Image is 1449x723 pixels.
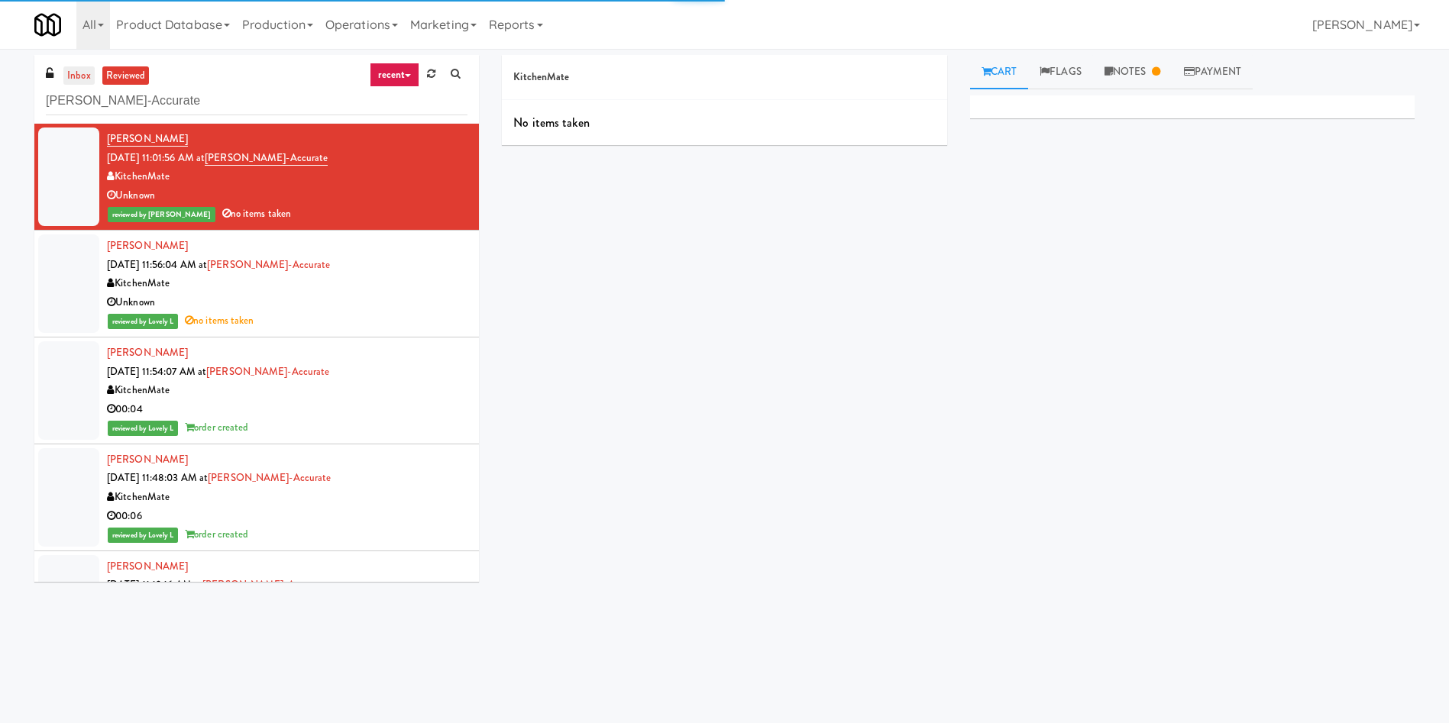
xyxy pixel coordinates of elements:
a: recent [370,63,420,87]
a: Cart [970,55,1029,89]
a: Payment [1172,55,1253,89]
a: [PERSON_NAME]-Accurate [206,364,329,379]
div: KitchenMate [107,381,467,400]
span: reviewed by Lovely L [108,528,178,543]
img: Micromart [34,11,61,38]
li: [PERSON_NAME][DATE] 11:56:04 AM at[PERSON_NAME]-AccurateKitchenMateUnknownreviewed by Lovely Lno ... [34,231,479,337]
li: [PERSON_NAME][DATE] 11:54:07 AM at[PERSON_NAME]-AccurateKitchenMate00:04reviewed by Lovely Lorder... [34,337,479,444]
span: [DATE] 11:56:04 AM at [107,257,207,272]
span: [DATE] 11:19:16 AM at [107,577,202,592]
span: reviewed by [PERSON_NAME] [108,207,215,222]
div: KitchenMate [107,488,467,507]
a: [PERSON_NAME]-Accurate [207,257,330,272]
span: no items taken [222,206,292,221]
span: order created [185,420,248,434]
div: 00:06 [107,507,467,526]
a: [PERSON_NAME]-Accurate [202,577,325,592]
a: [PERSON_NAME] [107,559,188,573]
input: Search vision orders [46,87,467,115]
a: Notes [1093,55,1172,89]
a: [PERSON_NAME] [107,238,188,253]
div: 00:04 [107,400,467,419]
li: [PERSON_NAME][DATE] 11:01:56 AM at[PERSON_NAME]-AccurateKitchenMateUnknownreviewed by [PERSON_NAM... [34,124,479,231]
div: Unknown [107,293,467,312]
a: [PERSON_NAME]-Accurate [205,150,328,166]
div: KitchenMate [107,167,467,186]
h5: KitchenMate [513,72,935,83]
span: [DATE] 11:01:56 AM at [107,150,205,165]
span: [DATE] 11:48:03 AM at [107,470,208,485]
div: No items taken [502,100,946,146]
a: Flags [1028,55,1093,89]
a: [PERSON_NAME] [107,131,188,147]
div: KitchenMate [107,274,467,293]
span: reviewed by Lovely L [108,421,178,436]
li: [PERSON_NAME][DATE] 11:48:03 AM at[PERSON_NAME]-AccurateKitchenMate00:06reviewed by Lovely Lorder... [34,444,479,551]
a: [PERSON_NAME] [107,345,188,360]
span: order created [185,527,248,541]
a: reviewed [102,66,150,86]
a: [PERSON_NAME] [107,452,188,466]
div: Unknown [107,186,467,205]
a: inbox [63,66,95,86]
span: no items taken [185,313,254,328]
span: reviewed by Lovely L [108,314,178,329]
span: [DATE] 11:54:07 AM at [107,364,206,379]
a: [PERSON_NAME]-Accurate [208,470,331,485]
li: [PERSON_NAME][DATE] 11:19:16 AM at[PERSON_NAME]-AccurateKitchenMate00:10reviewed by Lovely Lorder... [34,551,479,658]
